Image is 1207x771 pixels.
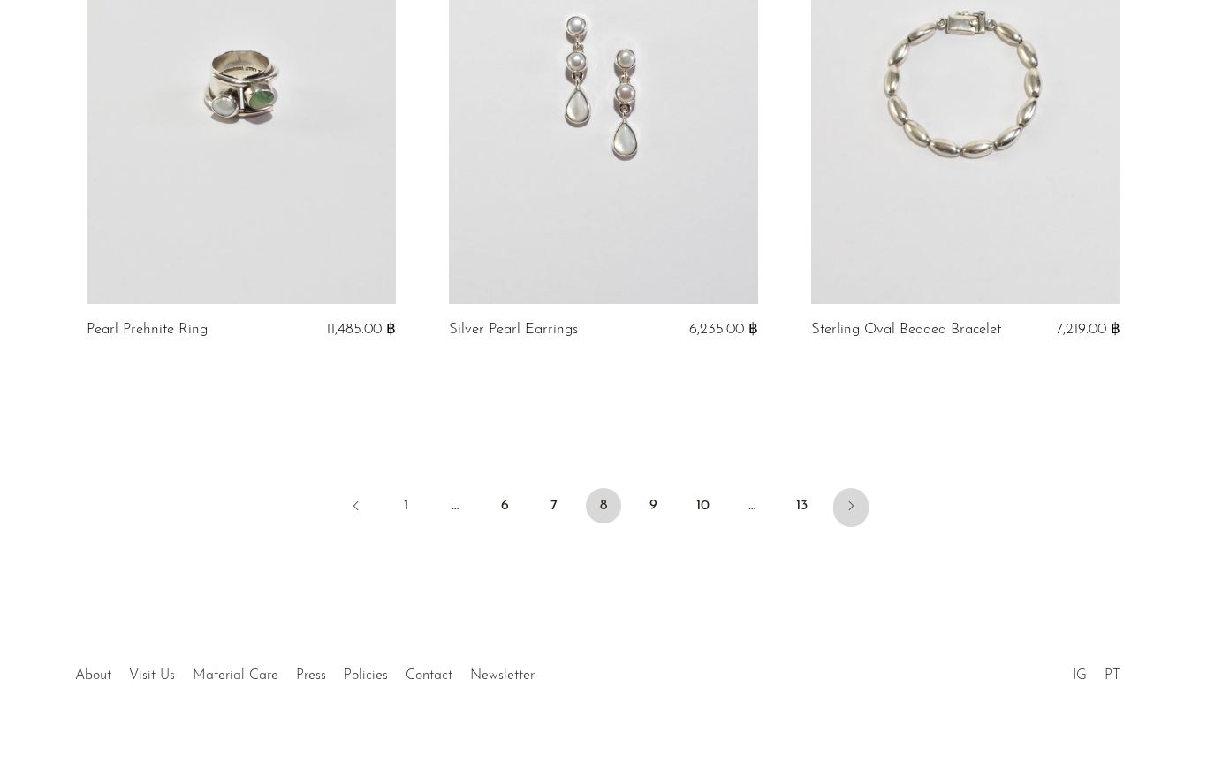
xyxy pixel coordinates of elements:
[326,322,396,337] span: 11,485.00 ฿
[1056,322,1120,337] span: 7,219.00 ฿
[811,322,1001,338] a: Sterling Oval Beaded Bracelet
[536,488,572,523] a: 7
[344,668,388,683] a: Policies
[437,488,473,523] span: …
[388,488,423,523] a: 1
[1105,668,1120,683] a: PT
[833,488,869,527] a: Next
[449,322,578,338] a: Silver Pearl Earrings
[338,488,374,527] a: Previous
[1073,668,1087,683] a: IG
[129,668,175,683] a: Visit Us
[1064,654,1129,688] ul: Social Medias
[487,488,522,523] a: 6
[296,668,326,683] a: Press
[689,322,758,337] span: 6,235.00 ฿
[406,668,452,683] a: Contact
[586,488,621,523] span: 8
[87,322,208,338] a: Pearl Prehnite Ring
[685,488,720,523] a: 10
[193,668,278,683] a: Material Care
[734,488,770,523] span: …
[66,654,543,688] ul: Quick links
[635,488,671,523] a: 9
[784,488,819,523] a: 13
[75,668,111,683] a: About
